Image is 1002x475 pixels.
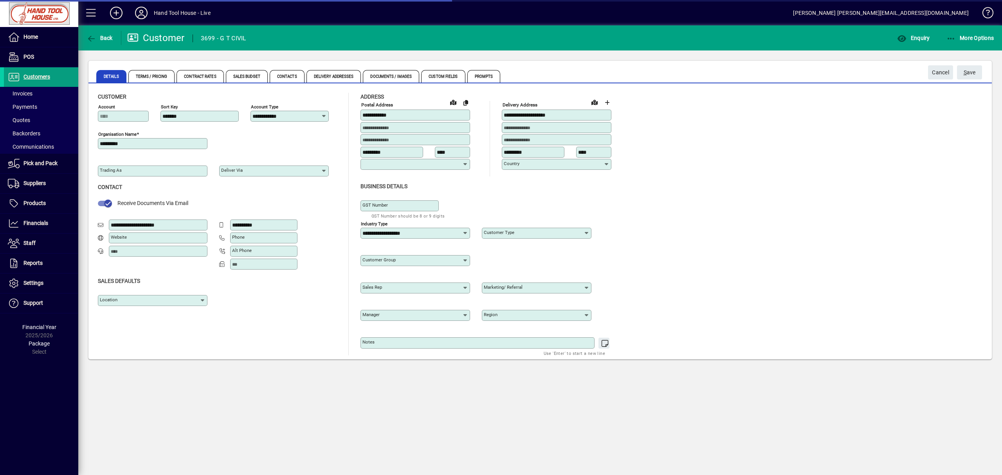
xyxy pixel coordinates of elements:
span: Suppliers [23,180,46,186]
span: S [964,69,967,76]
mat-label: Alt Phone [232,248,252,253]
span: Address [360,94,384,100]
span: Settings [23,280,43,286]
a: Settings [4,273,78,293]
span: Sales Budget [226,70,268,83]
span: Support [23,300,43,306]
a: Reports [4,254,78,273]
a: Payments [4,100,78,113]
button: Copy to Delivery address [460,96,472,109]
span: Delivery Addresses [306,70,361,83]
button: Save [957,65,982,79]
span: Cancel [932,66,949,79]
span: Invoices [8,90,32,97]
button: Choose address [601,96,613,109]
span: Financial Year [22,324,56,330]
span: Prompts [467,70,501,83]
a: View on map [588,96,601,108]
button: Profile [129,6,154,20]
span: Documents / Images [363,70,419,83]
span: POS [23,54,34,60]
mat-hint: Use 'Enter' to start a new line [544,349,605,358]
span: Details [96,70,126,83]
span: Financials [23,220,48,226]
span: Package [29,340,50,347]
a: Pick and Pack [4,154,78,173]
mat-label: Sales rep [362,284,382,290]
a: Communications [4,140,78,153]
mat-label: GST Number [362,202,388,208]
mat-label: Account [98,104,115,110]
mat-label: Phone [232,234,245,240]
mat-label: Account Type [251,104,278,110]
a: View on map [447,96,460,108]
a: Home [4,27,78,47]
mat-label: Industry type [361,221,387,226]
span: Customers [23,74,50,80]
span: Enquiry [897,35,930,41]
a: Invoices [4,87,78,100]
span: Sales defaults [98,278,140,284]
span: Customer [98,94,126,100]
mat-label: Deliver via [221,167,243,173]
a: Knowledge Base [977,2,992,27]
button: Cancel [928,65,953,79]
span: Contact [98,184,122,190]
span: Contacts [270,70,305,83]
a: Products [4,194,78,213]
mat-label: Country [504,161,519,166]
span: Custom Fields [421,70,465,83]
span: ave [964,66,976,79]
span: Payments [8,104,37,110]
span: Reports [23,260,43,266]
mat-label: Customer type [484,230,514,235]
button: Back [85,31,115,45]
app-page-header-button: Back [78,31,121,45]
span: Communications [8,144,54,150]
mat-label: Trading as [100,167,122,173]
div: Customer [127,32,185,44]
mat-label: Website [111,234,127,240]
span: Products [23,200,46,206]
span: More Options [946,35,994,41]
mat-label: Organisation name [98,131,137,137]
div: Hand Tool House - Live [154,7,211,19]
mat-label: Location [100,297,117,302]
span: Quotes [8,117,30,123]
a: Support [4,293,78,313]
span: Backorders [8,130,40,137]
span: Business details [360,183,407,189]
span: Home [23,34,38,40]
a: Financials [4,214,78,233]
span: Staff [23,240,36,246]
mat-label: Manager [362,312,380,317]
mat-hint: GST Number should be 8 or 9 digits [371,211,445,220]
span: Receive Documents Via Email [117,200,188,206]
button: Add [104,6,129,20]
a: Backorders [4,127,78,140]
mat-label: Sort key [161,104,178,110]
mat-label: Region [484,312,497,317]
a: Staff [4,234,78,253]
a: Quotes [4,113,78,127]
div: 3699 - G T CIVIL [201,32,246,45]
mat-label: Customer group [362,257,396,263]
span: Terms / Pricing [128,70,175,83]
span: Pick and Pack [23,160,58,166]
mat-label: Notes [362,339,375,345]
span: Contract Rates [177,70,223,83]
button: More Options [944,31,996,45]
div: [PERSON_NAME] [PERSON_NAME][EMAIL_ADDRESS][DOMAIN_NAME] [793,7,969,19]
a: Suppliers [4,174,78,193]
button: Enquiry [895,31,932,45]
a: POS [4,47,78,67]
span: Back [87,35,113,41]
mat-label: Marketing/ Referral [484,284,523,290]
